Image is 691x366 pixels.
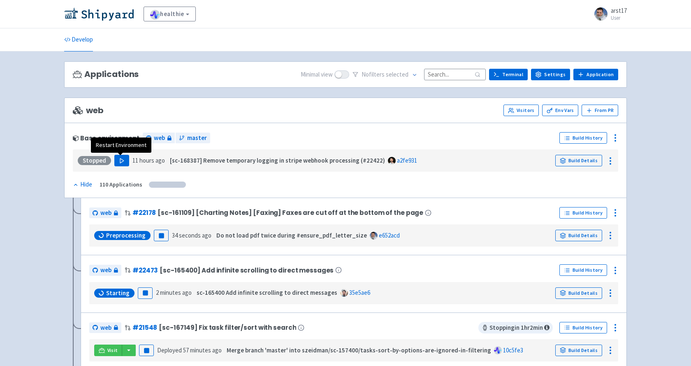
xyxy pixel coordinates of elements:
[154,230,169,241] button: Pause
[611,15,627,21] small: User
[424,69,486,80] input: Search...
[89,265,121,276] a: web
[114,155,129,166] button: Play
[100,180,142,189] div: 110 Applications
[160,267,334,274] span: [sc-165400] Add infinite scrolling to direct messages
[489,69,528,80] a: Terminal
[159,324,296,331] span: [sc-167149] Fix task filter/sort with search
[187,133,207,143] span: master
[172,231,211,239] time: 34 seconds ago
[73,135,139,142] div: Base environment
[73,180,92,189] div: Hide
[73,70,139,79] h3: Applications
[144,7,196,21] a: healthie
[156,289,192,296] time: 2 minutes ago
[589,7,627,21] a: arst17 User
[611,7,627,14] span: arst17
[132,323,157,332] a: #21548
[379,231,400,239] a: e652acd
[555,155,602,166] a: Build Details
[107,347,118,354] span: Visit
[582,105,618,116] button: From PR
[78,156,111,165] div: Stopped
[138,287,153,299] button: Pause
[349,289,370,296] a: 35e5ae6
[397,156,417,164] a: a2fe931
[139,345,154,356] button: Pause
[573,69,618,80] a: Application
[559,132,607,144] a: Build History
[183,346,222,354] time: 57 minutes ago
[158,209,423,216] span: [sc-161109] [Charting Notes] [Faxing] Faxes are cut off at the bottom of the page
[301,70,333,79] span: Minimal view
[555,287,602,299] a: Build Details
[559,264,607,276] a: Build History
[132,266,158,275] a: #22473
[362,70,408,79] span: No filter s
[89,322,121,333] a: web
[176,133,210,144] a: master
[106,231,146,240] span: Preprocessing
[386,70,408,78] span: selected
[64,7,134,21] img: Shipyard logo
[154,133,165,143] span: web
[542,105,578,116] a: Env Vars
[73,180,93,189] button: Hide
[197,289,337,296] strong: sc-165400 Add infinite scrolling to direct messages
[64,28,93,51] a: Develop
[106,289,130,297] span: Starting
[100,266,111,275] span: web
[503,346,523,354] a: 10c5fe3
[143,133,175,144] a: web
[100,208,111,218] span: web
[89,207,121,219] a: web
[100,323,111,333] span: web
[132,208,156,217] a: #22178
[478,322,553,333] span: Stopping in 1 hr 2 min
[559,207,607,219] a: Build History
[157,346,222,354] span: Deployed
[132,156,165,164] time: 11 hours ago
[94,345,122,356] a: Visit
[555,230,602,241] a: Build Details
[73,106,103,115] span: web
[503,105,539,116] a: Visitors
[227,346,491,354] strong: Merge branch 'master' into szeidman/sc-157400/tasks-sort-by-options-are-ignored-in-filtering
[555,345,602,356] a: Build Details
[531,69,570,80] a: Settings
[216,231,367,239] strong: Do not load pdf twice during #ensure_pdf_letter_size
[559,322,607,333] a: Build History
[170,156,385,164] strong: [sc-168387] Remove temporary logging in stripe webhook processing (#22422)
